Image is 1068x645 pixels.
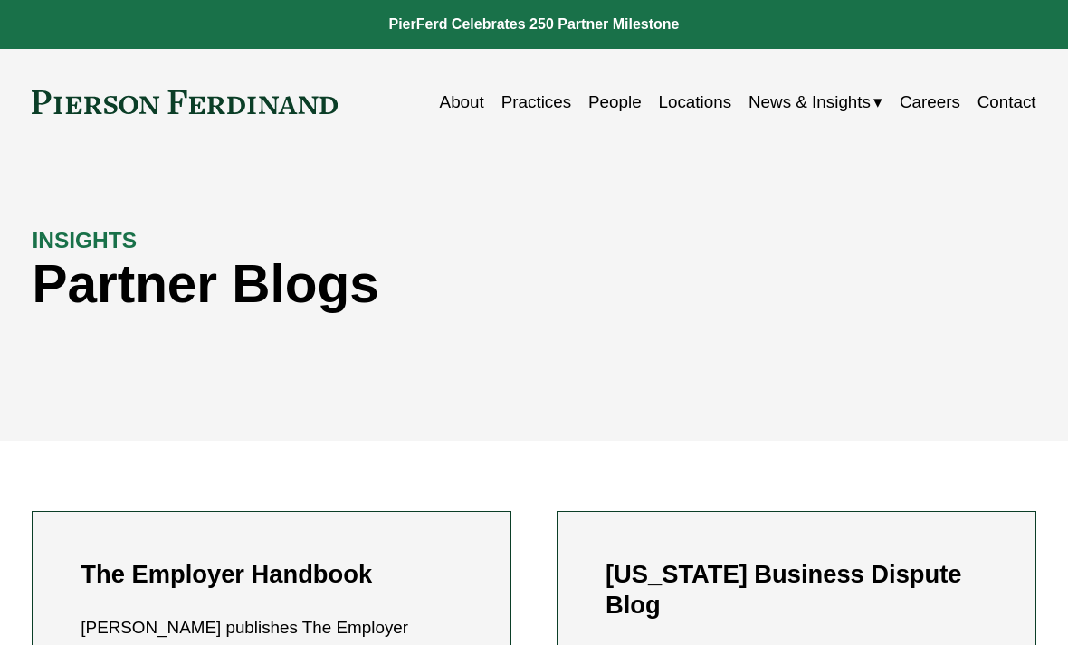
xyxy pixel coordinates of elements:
h2: The Employer Handbook [81,559,462,589]
a: Contact [977,85,1036,119]
a: Practices [501,85,571,119]
h2: [US_STATE] Business Dispute Blog [606,559,987,619]
h1: Partner Blogs [32,254,785,315]
a: Locations [659,85,732,119]
a: Careers [900,85,960,119]
a: People [588,85,642,119]
span: News & Insights [749,87,871,118]
a: folder dropdown [749,85,882,119]
strong: INSIGHTS [32,228,137,252]
a: About [440,85,484,119]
